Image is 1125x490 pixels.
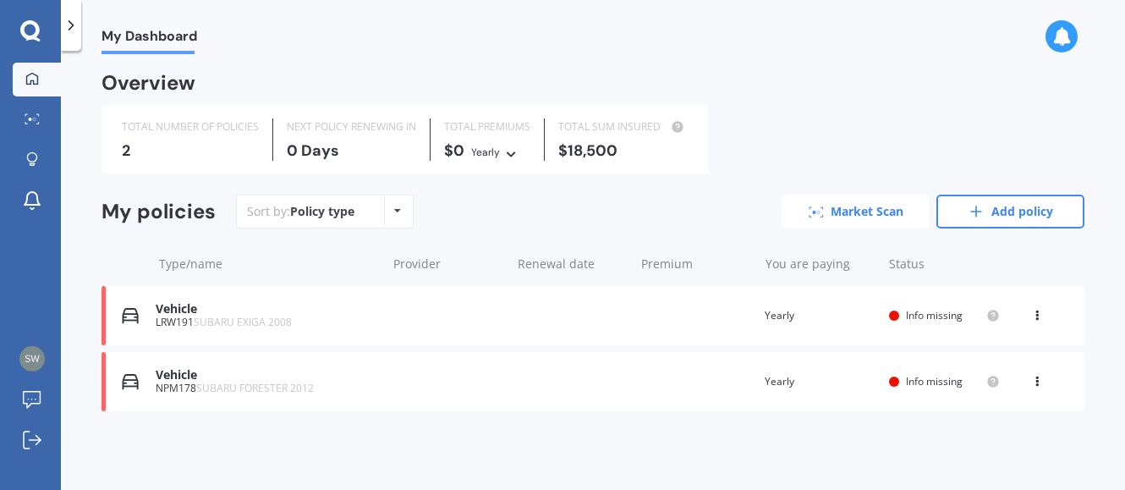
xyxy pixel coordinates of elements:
img: Vehicle [122,373,139,390]
div: Sort by: [247,203,354,220]
div: NPM178 [156,383,377,394]
div: Premium [641,256,752,273]
span: SUBARU EXIGA 2008 [194,315,292,329]
div: Status [889,256,1000,273]
a: Add policy [936,195,1084,228]
div: Yearly [765,373,875,390]
div: Policy type [290,203,354,220]
img: ce4c731f9c128ad2bd3e43aed2e51db8 [19,346,45,372]
div: TOTAL NUMBER OF POLICIES [122,118,259,135]
div: 0 Days [287,142,416,159]
div: LRW191 [156,317,377,328]
div: TOTAL PREMIUMS [444,118,530,135]
span: Info missing [906,308,963,322]
img: Vehicle [122,307,139,324]
a: Market Scan [782,195,930,228]
div: Type/name [159,256,380,273]
div: My policies [102,200,216,224]
div: Yearly [765,307,875,324]
span: SUBARU FORESTER 2012 [196,381,314,395]
div: Provider [393,256,504,273]
div: NEXT POLICY RENEWING IN [287,118,416,135]
div: Vehicle [156,368,377,383]
div: $18,500 [558,142,688,159]
span: My Dashboard [102,28,197,51]
div: Vehicle [156,302,377,317]
div: 2 [122,142,259,159]
div: TOTAL SUM INSURED [558,118,688,135]
span: Info missing [906,374,963,388]
div: Yearly [471,144,500,161]
div: You are paying [766,256,876,273]
div: Overview [102,74,195,91]
div: Renewal date [518,256,628,273]
div: $0 [444,142,530,161]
